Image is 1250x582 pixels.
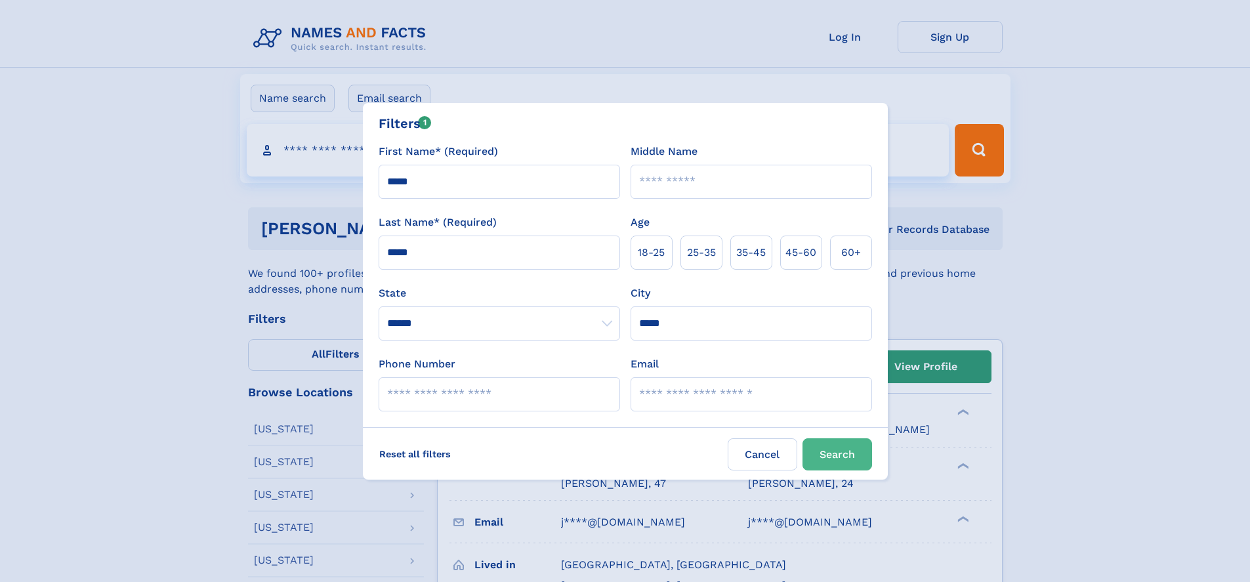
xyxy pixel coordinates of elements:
[631,215,650,230] label: Age
[379,356,455,372] label: Phone Number
[631,356,659,372] label: Email
[728,438,797,470] label: Cancel
[379,114,432,133] div: Filters
[802,438,872,470] button: Search
[379,144,498,159] label: First Name* (Required)
[736,245,766,260] span: 35‑45
[379,285,620,301] label: State
[379,215,497,230] label: Last Name* (Required)
[687,245,716,260] span: 25‑35
[631,285,650,301] label: City
[371,438,459,470] label: Reset all filters
[841,245,861,260] span: 60+
[631,144,698,159] label: Middle Name
[785,245,816,260] span: 45‑60
[638,245,665,260] span: 18‑25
